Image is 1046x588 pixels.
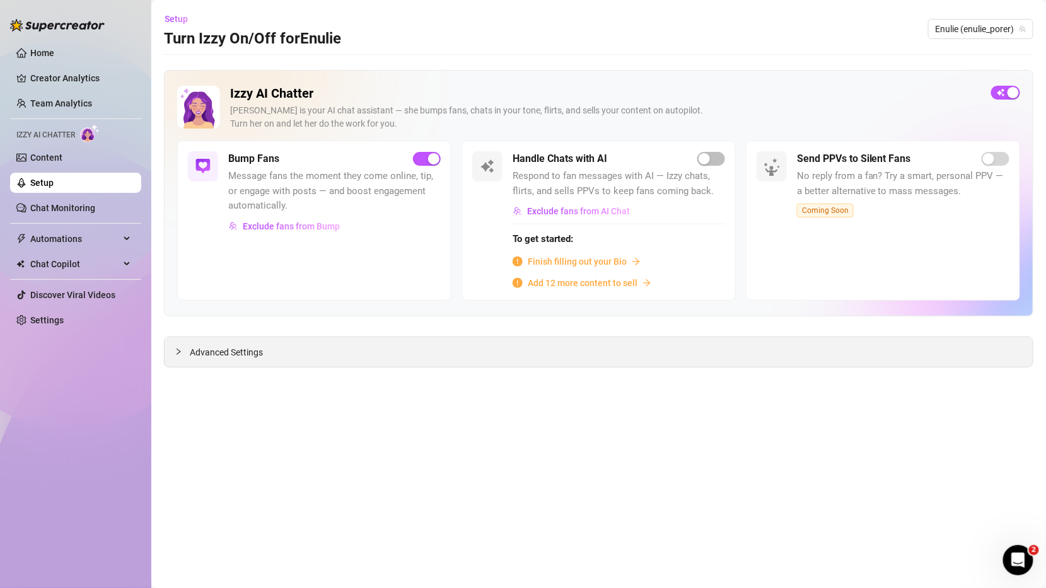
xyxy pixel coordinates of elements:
[30,153,62,163] a: Content
[30,315,64,325] a: Settings
[190,345,263,359] span: Advanced Settings
[164,29,341,49] h3: Turn Izzy On/Off for Enulie
[632,257,641,266] span: arrow-right
[1019,25,1026,33] span: team
[30,290,115,300] a: Discover Viral Videos
[30,178,54,188] a: Setup
[195,159,211,174] img: svg%3e
[513,169,725,199] span: Respond to fan messages with AI — Izzy chats, flirts, and sells PPVs to keep fans coming back.
[1029,545,1039,555] span: 2
[513,257,523,267] span: info-circle
[30,203,95,213] a: Chat Monitoring
[230,104,981,130] div: [PERSON_NAME] is your AI chat assistant — she bumps fans, chats in your tone, flirts, and sells y...
[10,19,105,32] img: logo-BBDzfeDw.svg
[936,20,1026,38] span: Enulie (enulie_porer)
[1003,545,1033,575] iframe: Intercom live chat
[30,254,120,274] span: Chat Copilot
[164,9,198,29] button: Setup
[16,234,26,244] span: thunderbolt
[528,276,637,290] span: Add 12 more content to sell
[528,255,627,268] span: Finish filling out your Bio
[513,201,631,221] button: Exclude fans from AI Chat
[243,221,340,231] span: Exclude fans from Bump
[797,204,854,217] span: Coming Soon
[228,216,340,236] button: Exclude fans from Bump
[797,151,911,166] h5: Send PPVs to Silent Fans
[228,151,279,166] h5: Bump Fans
[764,158,784,178] img: silent-fans-ppv-o-N6Mmdf.svg
[16,129,75,141] span: Izzy AI Chatter
[175,345,190,359] div: collapsed
[80,124,100,142] img: AI Chatter
[513,278,523,288] span: info-circle
[797,169,1009,199] span: No reply from a fan? Try a smart, personal PPV — a better alternative to mass messages.
[30,68,131,88] a: Creator Analytics
[16,260,25,268] img: Chat Copilot
[30,48,54,58] a: Home
[513,233,573,245] strong: To get started:
[30,98,92,108] a: Team Analytics
[177,86,220,129] img: Izzy AI Chatter
[228,169,441,214] span: Message fans the moment they come online, tip, or engage with posts — and boost engagement automa...
[30,229,120,249] span: Automations
[229,222,238,231] img: svg%3e
[480,159,495,174] img: svg%3e
[513,151,607,166] h5: Handle Chats with AI
[642,279,651,287] span: arrow-right
[527,206,630,216] span: Exclude fans from AI Chat
[175,348,182,355] span: collapsed
[165,14,188,24] span: Setup
[230,86,981,101] h2: Izzy AI Chatter
[513,207,522,216] img: svg%3e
